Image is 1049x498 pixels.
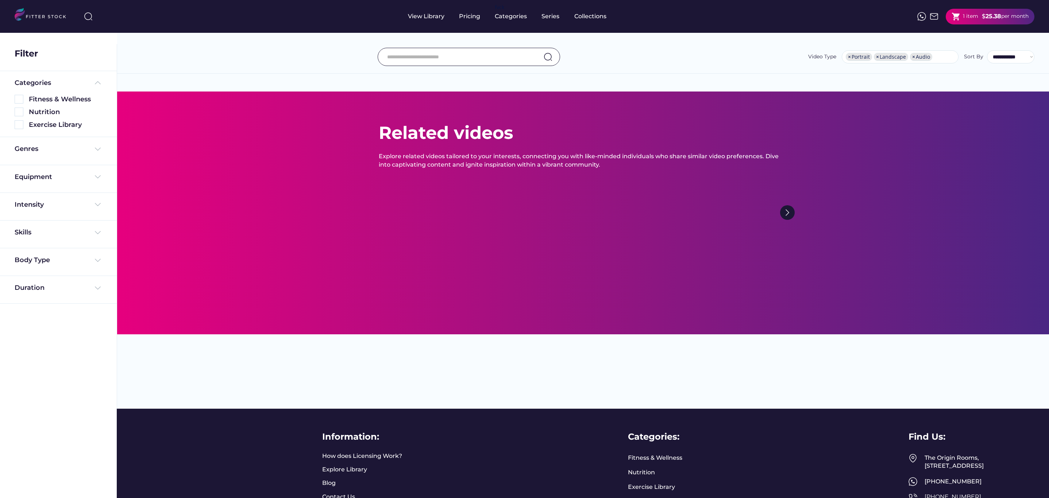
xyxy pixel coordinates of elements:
a: Fitness & Wellness [628,454,682,462]
div: Skills [15,228,33,237]
img: Frame%2049.svg [909,454,917,463]
img: Rectangle%205126.svg [15,120,23,129]
img: Frame%20%284%29.svg [93,228,102,237]
div: Categories [495,12,527,20]
img: Group%201000002322%20%281%29.svg [780,205,795,220]
button: shopping_cart [952,12,961,21]
div: View Library [408,12,444,20]
img: Frame%2051.svg [930,12,938,21]
img: Frame%20%284%29.svg [93,256,102,265]
img: meteor-icons_whatsapp%20%281%29.svg [909,477,917,486]
img: LOGO.svg [15,8,72,23]
div: Collections [574,12,606,20]
img: search-normal.svg [544,52,552,61]
div: Sort By [964,53,983,61]
img: search-normal%203.svg [84,12,93,21]
a: How does Licensing Work? [322,452,402,460]
div: Explore related videos tailored to your interests, connecting you with like-minded individuals wh... [379,152,787,169]
li: Landscape [874,53,908,61]
div: Categories [15,78,51,87]
span: × [912,54,915,59]
div: Video Type [808,53,836,61]
a: Blog [322,479,340,487]
div: Equipment [15,172,52,182]
a: Exercise Library [628,483,675,491]
li: Portrait [846,53,872,61]
div: 1 item [963,13,978,20]
img: Rectangle%205126.svg [15,108,23,116]
div: per month [1001,13,1029,20]
a: Nutrition [628,468,655,476]
li: Audio [910,53,932,61]
div: Related videos [379,121,513,145]
img: Rectangle%205126.svg [15,95,23,104]
div: Information: [322,431,379,443]
div: Genres [15,144,38,153]
div: Filter [15,47,38,60]
div: [PHONE_NUMBER] [925,478,1034,486]
strong: 25.38 [986,13,1001,20]
div: Exercise Library [29,120,102,129]
div: $ [982,12,986,20]
img: meteor-icons_whatsapp%20%281%29.svg [917,12,926,21]
span: × [848,54,851,59]
img: Frame%20%284%29.svg [93,200,102,209]
div: Series [541,12,560,20]
img: Frame%20%285%29.svg [93,78,102,87]
img: Frame%20%284%29.svg [93,172,102,181]
img: Frame%20%284%29.svg [93,284,102,292]
div: Body Type [15,256,50,265]
span: × [876,54,879,59]
div: Find Us: [909,431,945,443]
img: Frame%20%284%29.svg [93,145,102,153]
div: Nutrition [29,108,102,117]
div: Pricing [459,12,480,20]
div: Intensity [15,200,44,209]
div: Duration [15,283,45,292]
div: Fitness & Wellness [29,95,102,104]
div: fvck [495,4,504,11]
div: The Origin Rooms, [STREET_ADDRESS] [925,454,1034,470]
div: Categories: [628,431,679,443]
a: Explore Library [322,466,367,474]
